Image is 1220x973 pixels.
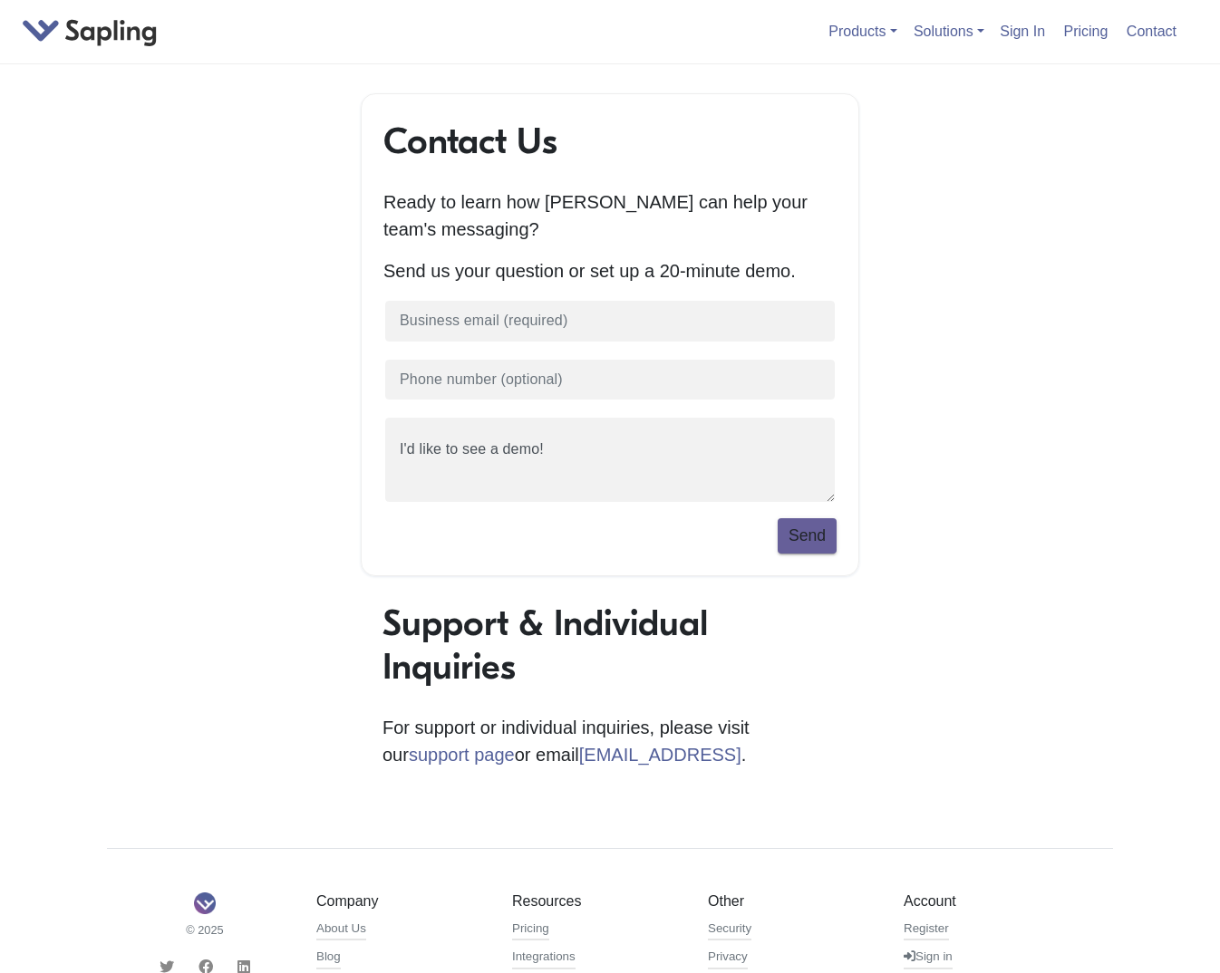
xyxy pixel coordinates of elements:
[194,892,216,914] img: Sapling Logo
[914,24,984,39] a: Solutions
[708,892,876,910] h5: Other
[382,714,838,768] p: For support or individual inquiries, please visit our or email .
[1119,16,1184,46] a: Contact
[992,16,1052,46] a: Sign In
[778,518,837,553] button: Send
[382,602,838,689] h1: Support & Individual Inquiries
[316,948,341,969] a: Blog
[708,948,748,969] a: Privacy
[512,920,549,941] a: Pricing
[708,920,751,941] a: Security
[904,920,949,941] a: Register
[316,920,366,941] a: About Us
[904,892,1072,910] h5: Account
[409,745,515,765] a: support page
[512,892,681,910] h5: Resources
[383,257,837,284] p: Send us your question or set up a 20-minute demo.
[828,24,896,39] a: Products
[1057,16,1116,46] a: Pricing
[904,948,953,969] a: Sign in
[512,948,576,969] a: Integrations
[383,188,837,243] p: Ready to learn how [PERSON_NAME] can help your team's messaging?
[383,120,837,163] h1: Contact Us
[383,358,837,402] input: Phone number (optional)
[383,416,837,504] textarea: I'd like to see a demo!
[316,892,485,910] h5: Company
[121,921,289,939] small: © 2025
[579,745,741,765] a: [EMAIL_ADDRESS]
[383,299,837,343] input: Business email (required)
